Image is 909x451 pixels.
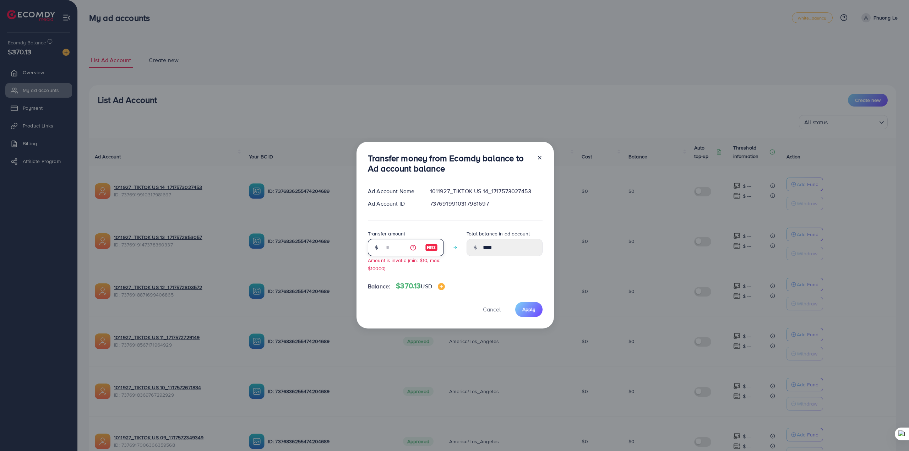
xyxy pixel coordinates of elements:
[421,282,432,290] span: USD
[879,419,904,446] iframe: Chat
[425,243,438,252] img: image
[474,302,510,317] button: Cancel
[362,200,424,208] div: Ad Account ID
[483,305,501,313] span: Cancel
[438,283,445,290] img: image
[467,230,530,237] label: Total balance in ad account
[515,302,543,317] button: Apply
[368,257,440,272] small: Amount is invalid (min: $10, max: $10000)
[522,306,535,313] span: Apply
[424,187,548,195] div: 1011927_TIKTOK US 14_1717573027453
[368,230,405,237] label: Transfer amount
[368,153,531,174] h3: Transfer money from Ecomdy balance to Ad account balance
[424,200,548,208] div: 7376919910317981697
[396,282,445,290] h4: $370.13
[362,187,424,195] div: Ad Account Name
[368,282,390,290] span: Balance:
